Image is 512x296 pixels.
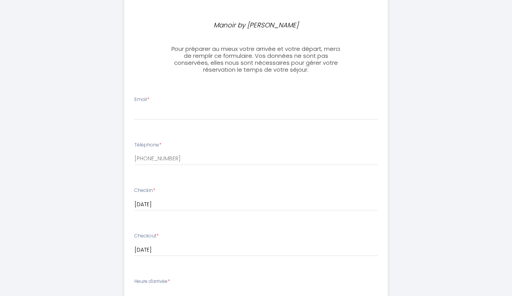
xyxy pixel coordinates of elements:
[134,96,149,103] label: Email
[134,232,159,240] label: Checkout
[170,45,342,73] h3: Pour préparer au mieux votre arrivée et votre départ, merci de remplir ce formulaire. Vos données...
[134,278,170,285] label: Heure d'arrivée
[173,20,339,30] p: Manoir by [PERSON_NAME]
[134,141,161,149] label: Téléphone
[134,187,155,194] label: Checkin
